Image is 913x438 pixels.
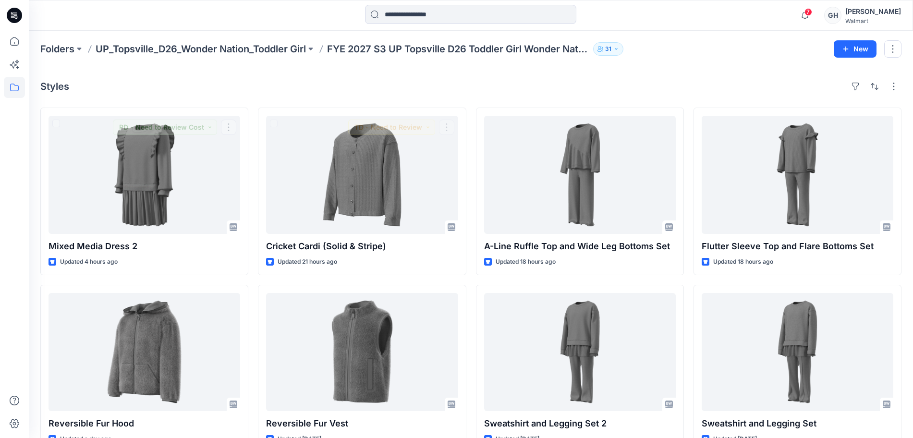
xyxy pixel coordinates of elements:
p: Updated 18 hours ago [496,257,556,267]
a: Mixed Media Dress 2 [49,116,240,234]
p: FYE 2027 S3 UP Topsville D26 Toddler Girl Wonder Nation [327,42,589,56]
a: Cricket Cardi (Solid & Stripe) [266,116,458,234]
p: Sweatshirt and Legging Set [702,417,893,430]
p: Updated 4 hours ago [60,257,118,267]
button: 31 [593,42,623,56]
a: Sweatshirt and Legging Set 2 [484,293,676,411]
a: Folders [40,42,74,56]
a: A-Line Ruffle Top and Wide Leg Bottoms Set [484,116,676,234]
p: Reversible Fur Vest [266,417,458,430]
a: Reversible Fur Vest [266,293,458,411]
p: Mixed Media Dress 2 [49,240,240,253]
a: Flutter Sleeve Top and Flare Bottoms Set [702,116,893,234]
div: [PERSON_NAME] [845,6,901,17]
p: Cricket Cardi (Solid & Stripe) [266,240,458,253]
p: A-Line Ruffle Top and Wide Leg Bottoms Set [484,240,676,253]
div: GH [824,7,841,24]
p: Flutter Sleeve Top and Flare Bottoms Set [702,240,893,253]
a: Sweatshirt and Legging Set [702,293,893,411]
p: 31 [605,44,611,54]
a: UP_Topsville_D26_Wonder Nation_Toddler Girl [96,42,306,56]
p: Updated 21 hours ago [278,257,337,267]
span: 7 [804,8,812,16]
a: Reversible Fur Hood [49,293,240,411]
button: New [834,40,876,58]
div: Walmart [845,17,901,24]
p: Updated 18 hours ago [713,257,773,267]
p: Reversible Fur Hood [49,417,240,430]
p: Sweatshirt and Legging Set 2 [484,417,676,430]
h4: Styles [40,81,69,92]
